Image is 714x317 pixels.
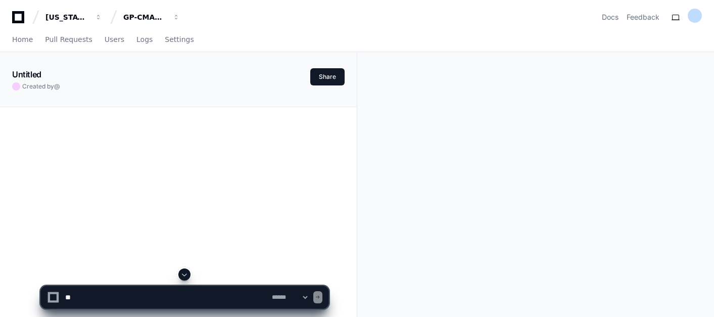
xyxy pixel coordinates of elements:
button: [US_STATE] Pacific [41,8,106,26]
span: Logs [136,36,153,42]
span: @ [54,82,60,90]
div: [US_STATE] Pacific [45,12,89,22]
a: Home [12,28,33,52]
a: Logs [136,28,153,52]
span: Pull Requests [45,36,92,42]
button: GP-CMAG-MP2 [119,8,184,26]
span: Settings [165,36,194,42]
span: Created by [22,82,60,90]
div: GP-CMAG-MP2 [123,12,167,22]
a: Pull Requests [45,28,92,52]
a: Settings [165,28,194,52]
button: Share [310,68,345,85]
span: Home [12,36,33,42]
span: Users [105,36,124,42]
a: Docs [602,12,618,22]
button: Feedback [627,12,659,22]
h1: Untitled [12,68,41,80]
a: Users [105,28,124,52]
